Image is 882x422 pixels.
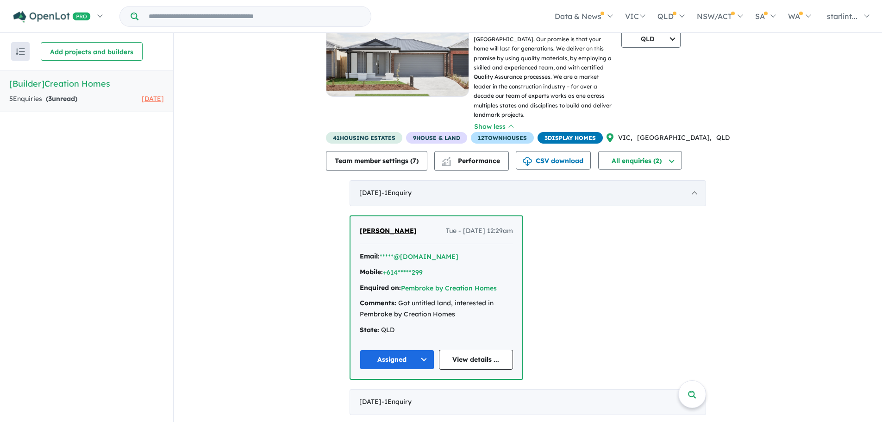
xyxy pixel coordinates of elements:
[618,132,632,144] span: VIC ,
[360,299,396,307] strong: Comments:
[598,151,682,170] button: All enquiries (2)
[446,226,513,237] span: Tue - [DATE] 12:29am
[401,283,497,293] button: Pembroke by Creation Homes
[360,350,434,370] button: Assigned
[140,6,369,26] input: Try estate name, suburb, builder or developer
[360,283,401,292] strong: Enquired on:
[326,20,469,96] img: Creation Homes
[360,227,417,235] span: [PERSON_NAME]
[434,151,509,171] button: Performance
[516,151,591,170] button: CSV download
[360,325,513,336] div: QLD
[350,389,706,415] div: [DATE]
[827,12,857,21] span: starlint...
[523,157,532,166] img: download icon
[716,132,730,144] span: QLD
[360,252,380,260] strong: Email:
[13,11,91,23] img: Openlot PRO Logo White
[538,132,603,144] span: 3 Display Homes
[9,94,77,105] div: 5 Enquir ies
[382,189,412,197] span: - 1 Enquir y
[442,157,450,162] img: line-chart.svg
[326,132,402,144] span: 41 housing estates
[439,350,513,370] a: View details ...
[637,132,712,144] span: [GEOGRAPHIC_DATA] ,
[326,151,427,171] button: Team member settings (7)
[443,157,500,165] span: Performance
[360,226,417,237] a: [PERSON_NAME]
[474,16,617,120] p: Creation Homes is a national residential builder, constructing over 2,000 homes each year across ...
[326,3,469,132] a: Creation HomesCreation Homes
[9,77,164,90] h5: [Builder] Creation Homes
[48,94,52,103] span: 3
[442,160,451,166] img: bar-chart.svg
[621,29,681,48] button: QLD
[401,284,497,292] a: Pembroke by Creation Homes
[474,121,513,132] button: Show less
[46,94,77,103] strong: ( unread)
[41,42,143,61] button: Add projects and builders
[382,397,412,406] span: - 1 Enquir y
[142,94,164,103] span: [DATE]
[360,268,383,276] strong: Mobile:
[471,132,534,144] span: 12 Townhouses
[413,157,416,165] span: 7
[406,132,467,144] span: 9 House & Land
[350,180,706,206] div: [DATE]
[360,298,513,320] div: Got untitled land, interested in Pembroke by Creation Homes
[16,48,25,55] img: sort.svg
[360,326,379,334] strong: State:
